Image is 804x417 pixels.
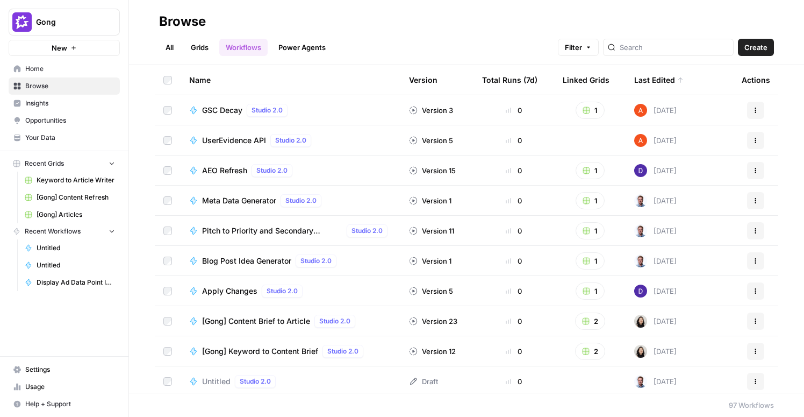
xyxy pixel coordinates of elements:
[558,39,599,56] button: Filter
[482,225,545,236] div: 0
[37,210,115,220] span: [Gong] Articles
[576,222,605,239] button: 1
[25,399,115,409] span: Help + Support
[20,172,120,189] a: Keyword to Article Writer
[159,13,206,30] div: Browse
[285,196,317,206] span: Studio 2.0
[202,165,247,176] span: AEO Refresh
[20,274,120,291] a: Display Ad Data Point Identifier (Gong Labs and Case Studies)
[9,112,120,129] a: Opportunities
[189,255,392,267] a: Blog Post Idea GeneratorStudio 2.0
[52,43,67,53] span: New
[744,42,767,53] span: Create
[25,382,115,392] span: Usage
[9,395,120,413] button: Help + Support
[272,39,332,56] a: Power Agents
[9,40,120,56] button: New
[409,195,451,206] div: Version 1
[25,227,81,236] span: Recent Workflows
[634,375,677,388] div: [DATE]
[482,165,545,176] div: 0
[202,346,318,357] span: [Gong] Keyword to Content Brief
[9,129,120,146] a: Your Data
[634,134,647,147] img: cje7zb9ux0f2nqyv5qqgv3u0jxek
[20,239,120,257] a: Untitled
[37,175,115,185] span: Keyword to Article Writer
[20,189,120,206] a: [Gong] Content Refresh
[634,65,684,95] div: Last Edited
[729,400,774,411] div: 97 Workflows
[482,105,545,116] div: 0
[319,316,350,326] span: Studio 2.0
[37,243,115,253] span: Untitled
[256,166,288,175] span: Studio 2.0
[25,81,115,91] span: Browse
[409,105,453,116] div: Version 3
[565,42,582,53] span: Filter
[202,376,231,387] span: Untitled
[20,257,120,274] a: Untitled
[12,12,32,32] img: Gong Logo
[634,315,677,328] div: [DATE]
[482,256,545,266] div: 0
[252,105,283,115] span: Studio 2.0
[575,313,605,330] button: 2
[576,192,605,209] button: 1
[9,378,120,395] a: Usage
[634,255,677,267] div: [DATE]
[20,206,120,223] a: [Gong] Articles
[634,285,647,298] img: 6clbhjv5t98vtpq4yyt91utag0vy
[634,345,647,358] img: t5ef5oef8zpw1w4g2xghobes91mw
[202,105,242,116] span: GSC Decay
[634,315,647,328] img: t5ef5oef8zpw1w4g2xghobes91mw
[25,365,115,374] span: Settings
[9,95,120,112] a: Insights
[9,77,120,95] a: Browse
[189,65,392,95] div: Name
[634,164,647,177] img: 6clbhjv5t98vtpq4yyt91utag0vy
[37,193,115,202] span: [Gong] Content Refresh
[159,39,180,56] a: All
[409,256,451,266] div: Version 1
[351,226,383,236] span: Studio 2.0
[634,194,647,207] img: bf076u973kud3p63l3g8gndu11n6
[189,164,392,177] a: AEO RefreshStudio 2.0
[634,255,647,267] img: bf076u973kud3p63l3g8gndu11n6
[9,223,120,239] button: Recent Workflows
[409,65,437,95] div: Version
[634,104,647,117] img: cje7zb9ux0f2nqyv5qqgv3u0jxek
[409,346,456,357] div: Version 12
[634,224,647,237] img: bf076u973kud3p63l3g8gndu11n6
[184,39,215,56] a: Grids
[482,65,537,95] div: Total Runs (7d)
[634,285,677,298] div: [DATE]
[482,195,545,206] div: 0
[25,116,115,125] span: Opportunities
[576,252,605,270] button: 1
[25,64,115,74] span: Home
[482,316,545,327] div: 0
[409,316,457,327] div: Version 23
[327,347,358,356] span: Studio 2.0
[634,345,677,358] div: [DATE]
[409,225,454,236] div: Version 11
[189,375,392,388] a: UntitledStudio 2.0
[300,256,332,266] span: Studio 2.0
[37,278,115,287] span: Display Ad Data Point Identifier (Gong Labs and Case Studies)
[189,285,392,298] a: Apply ChangesStudio 2.0
[742,65,770,95] div: Actions
[409,165,456,176] div: Version 15
[576,102,605,119] button: 1
[634,104,677,117] div: [DATE]
[189,345,392,358] a: [Gong] Keyword to Content BriefStudio 2.0
[219,39,268,56] a: Workflows
[25,133,115,143] span: Your Data
[275,136,306,145] span: Studio 2.0
[576,282,605,300] button: 1
[563,65,609,95] div: Linked Grids
[240,377,271,386] span: Studio 2.0
[634,194,677,207] div: [DATE]
[634,224,677,237] div: [DATE]
[9,9,120,36] button: Workspace: Gong
[25,159,64,168] span: Recent Grids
